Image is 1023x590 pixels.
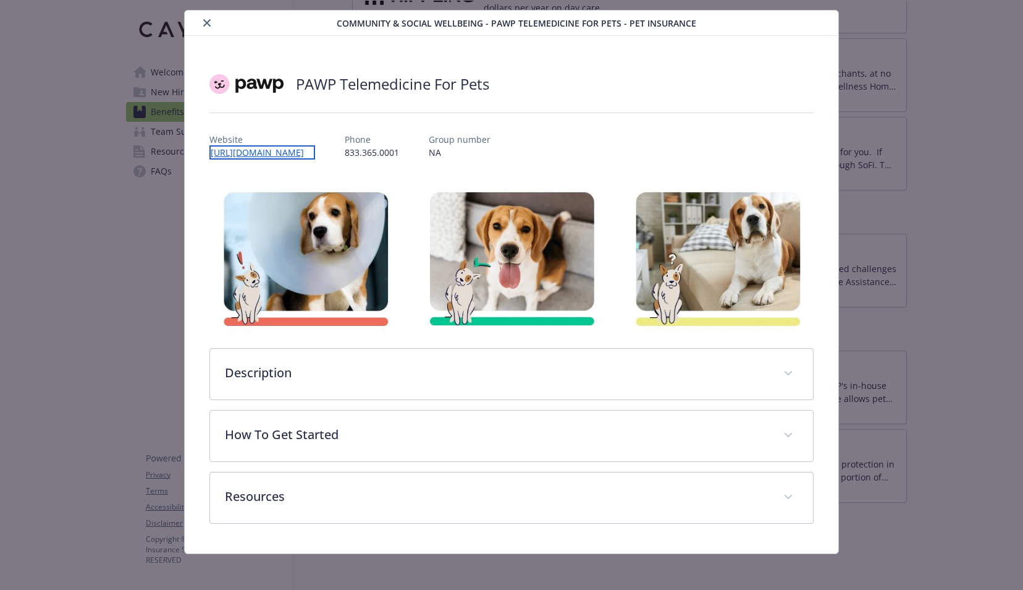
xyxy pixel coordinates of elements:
[345,146,399,159] p: 833.365.0001
[225,364,768,382] p: Description
[337,17,696,30] span: Community & Social Wellbeing - PAWP Telemedicine For Pets - Pet Insurance
[225,487,768,506] p: Resources
[225,425,768,444] p: How To Get Started
[210,411,813,461] div: How To Get Started
[296,74,489,95] h2: PAWP Telemedicine For Pets
[429,133,490,146] p: Group number
[209,179,814,338] img: banner
[209,133,315,146] p: Website
[210,349,813,400] div: Description
[210,472,813,523] div: Resources
[200,15,214,30] button: close
[209,145,315,160] a: [URL][DOMAIN_NAME]
[345,133,399,146] p: Phone
[209,66,284,103] img: Pawp
[103,10,921,554] div: details for plan Community & Social Wellbeing - PAWP Telemedicine For Pets - Pet Insurance
[429,146,490,159] p: NA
